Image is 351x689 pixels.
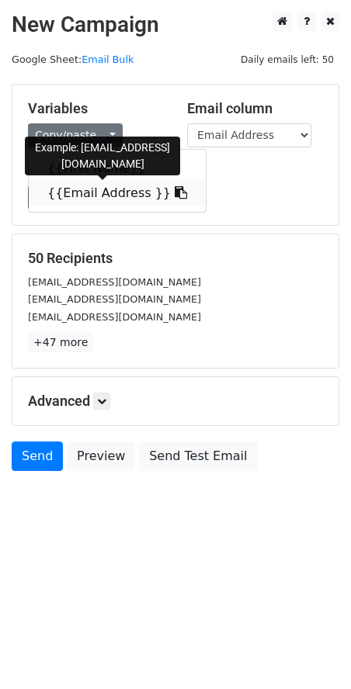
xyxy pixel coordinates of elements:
[82,54,134,65] a: Email Bulk
[28,100,164,117] h5: Variables
[187,100,323,117] h5: Email column
[12,12,339,38] h2: New Campaign
[28,250,323,267] h5: 50 Recipients
[28,123,123,147] a: Copy/paste...
[235,54,339,65] a: Daily emails left: 50
[28,333,93,352] a: +47 more
[29,181,206,206] a: {{Email Address }}
[67,441,135,471] a: Preview
[139,441,257,471] a: Send Test Email
[28,276,201,288] small: [EMAIL_ADDRESS][DOMAIN_NAME]
[235,51,339,68] span: Daily emails left: 50
[28,393,323,410] h5: Advanced
[12,441,63,471] a: Send
[25,137,180,175] div: Example: [EMAIL_ADDRESS][DOMAIN_NAME]
[12,54,134,65] small: Google Sheet:
[28,293,201,305] small: [EMAIL_ADDRESS][DOMAIN_NAME]
[273,615,351,689] iframe: Chat Widget
[28,311,201,323] small: [EMAIL_ADDRESS][DOMAIN_NAME]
